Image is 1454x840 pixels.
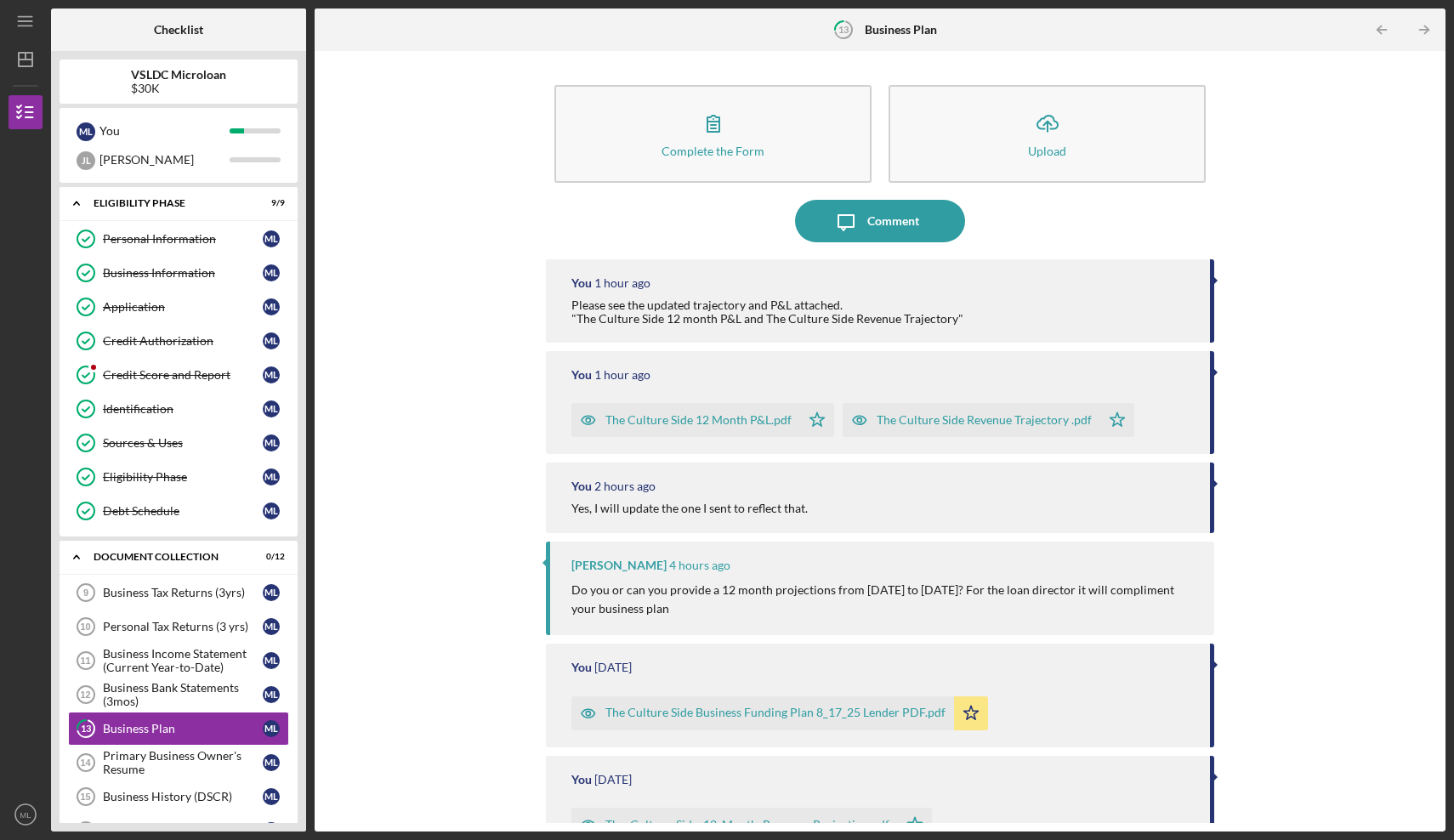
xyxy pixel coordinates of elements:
[68,324,289,358] a: Credit AuthorizationML
[594,276,650,290] time: 2025-08-20 21:57
[103,300,263,314] div: Application
[68,780,289,814] a: 15Business History (DSCR)ML
[80,758,91,768] tspan: 14
[662,145,764,157] div: Complete the Form
[68,222,289,256] a: Personal InformationML
[154,23,203,37] b: Checklist
[571,661,592,674] div: You
[99,116,230,145] div: You
[263,754,280,771] div: M L
[103,266,263,280] div: Business Information
[103,436,263,450] div: Sources & Uses
[103,681,263,708] div: Business Bank Statements (3mos)
[571,696,988,730] button: The Culture Side Business Funding Plan 8_17_25 Lender PDF.pdf
[594,480,656,493] time: 2025-08-20 20:46
[571,403,834,437] button: The Culture Side 12 Month P&L.pdf
[68,610,289,644] a: 10Personal Tax Returns (3 yrs)ML
[80,792,90,802] tspan: 15
[68,494,289,528] a: Debt ScheduleML
[68,712,289,746] a: 13Business PlanML
[263,366,280,383] div: M L
[865,23,937,37] b: Business Plan
[68,358,289,392] a: Credit Score and ReportML
[594,773,632,786] time: 2025-08-19 21:16
[94,552,242,562] div: Document Collection
[594,661,632,674] time: 2025-08-19 21:17
[571,502,808,515] div: Yes, I will update the one I sent to reflect that.
[103,402,263,416] div: Identification
[68,576,289,610] a: 9Business Tax Returns (3yrs)ML
[254,552,285,562] div: 0 / 12
[263,332,280,349] div: M L
[669,559,730,572] time: 2025-08-20 19:02
[571,368,592,382] div: You
[263,230,280,247] div: M L
[103,334,263,348] div: Credit Authorization
[889,85,1206,183] button: Upload
[263,686,280,703] div: M L
[103,620,263,633] div: Personal Tax Returns (3 yrs)
[103,232,263,246] div: Personal Information
[254,198,285,208] div: 9 / 9
[571,480,592,493] div: You
[263,264,280,281] div: M L
[877,413,1092,427] div: The Culture Side Revenue Trajectory .pdf
[103,586,263,599] div: Business Tax Returns (3yrs)
[263,502,280,519] div: M L
[263,822,280,839] div: M L
[77,122,95,141] div: M L
[80,656,90,666] tspan: 11
[68,256,289,290] a: Business InformationML
[103,749,263,776] div: Primary Business Owner's Resume
[571,298,963,326] div: Please see the updated trajectory and P&L attached. "The Culture Side 12 month P&L and The Cultur...
[103,504,263,518] div: Debt Schedule
[605,818,889,831] div: The_Culture_Side_12_Month_Revenue_Projection.pdf
[263,720,280,737] div: M L
[103,790,263,803] div: Business History (DSCR)
[1028,145,1066,157] div: Upload
[103,647,263,674] div: Business Income Statement (Current Year-to-Date)
[68,426,289,460] a: Sources & UsesML
[571,773,592,786] div: You
[80,621,90,632] tspan: 10
[68,746,289,780] a: 14Primary Business Owner's ResumeML
[77,151,95,170] div: J L
[80,690,90,700] tspan: 12
[263,652,280,669] div: M L
[605,413,792,427] div: The Culture Side 12 Month P&L.pdf
[263,434,280,451] div: M L
[131,68,226,82] b: VSLDC Microloan
[838,24,849,35] tspan: 13
[131,82,226,95] div: $30K
[263,788,280,805] div: M L
[263,400,280,417] div: M L
[68,460,289,494] a: Eligibility PhaseML
[795,200,965,242] button: Comment
[103,722,263,735] div: Business Plan
[68,644,289,678] a: 11Business Income Statement (Current Year-to-Date)ML
[571,581,1197,619] p: Do you or can you provide a 12 month projections from [DATE] to [DATE]? For the loan director it ...
[263,584,280,601] div: M L
[94,198,242,208] div: Eligibility Phase
[68,678,289,712] a: 12Business Bank Statements (3mos)ML
[81,724,91,735] tspan: 13
[83,587,88,598] tspan: 9
[103,470,263,484] div: Eligibility Phase
[9,797,43,831] button: ML
[103,368,263,382] div: Credit Score and Report
[571,559,667,572] div: [PERSON_NAME]
[571,276,592,290] div: You
[99,145,230,174] div: [PERSON_NAME]
[68,290,289,324] a: ApplicationML
[263,468,280,485] div: M L
[594,368,650,382] time: 2025-08-20 21:56
[20,810,31,820] text: ML
[263,298,280,315] div: M L
[843,403,1134,437] button: The Culture Side Revenue Trajectory .pdf
[68,392,289,426] a: IdentificationML
[554,85,872,183] button: Complete the Form
[605,706,946,719] div: The Culture Side Business Funding Plan 8_17_25 Lender PDF.pdf
[263,618,280,635] div: M L
[867,200,919,242] div: Comment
